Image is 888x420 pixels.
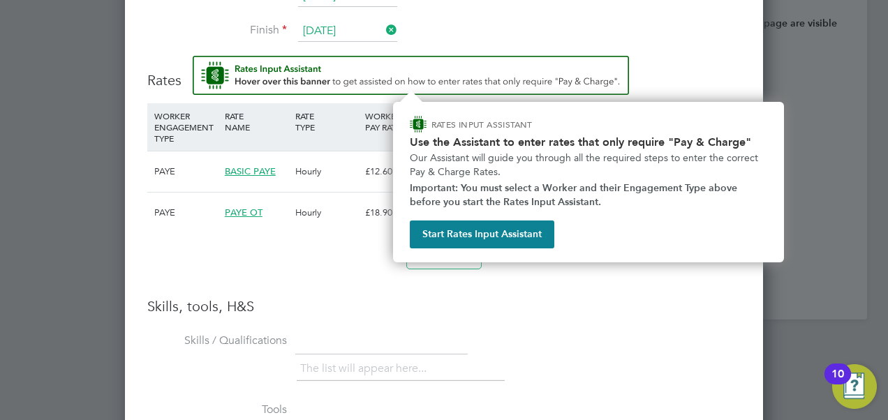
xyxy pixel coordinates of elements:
[362,151,432,192] div: £12.60
[147,333,287,348] label: Skills / Qualifications
[300,359,432,378] li: The list will appear here...
[831,374,844,392] div: 10
[410,220,554,248] button: Start Rates Input Assistant
[410,135,767,149] h2: Use the Assistant to enter rates that only require "Pay & Charge"
[832,364,877,409] button: Open Resource Center, 10 new notifications
[147,23,287,38] label: Finish
[225,207,262,218] span: PAYE OT
[151,103,221,151] div: WORKER ENGAGEMENT TYPE
[362,193,432,233] div: £18.90
[151,193,221,233] div: PAYE
[362,103,432,140] div: WORKER PAY RATE
[151,151,221,192] div: PAYE
[147,297,741,315] h3: Skills, tools, H&S
[431,119,607,130] p: RATES INPUT ASSISTANT
[410,182,740,208] strong: Important: You must select a Worker and their Engagement Type above before you start the Rates In...
[410,116,427,133] img: ENGAGE Assistant Icon
[221,103,292,140] div: RATE NAME
[298,21,397,42] input: Select one
[410,151,767,179] p: Our Assistant will guide you through all the required steps to enter the correct Pay & Charge Rates.
[147,403,287,417] label: Tools
[292,103,362,140] div: RATE TYPE
[225,165,276,177] span: BASIC PAYE
[147,56,741,89] h3: Rates
[193,56,629,95] button: Rate Assistant
[292,193,362,233] div: Hourly
[393,102,784,262] div: How to input Rates that only require Pay & Charge
[292,151,362,192] div: Hourly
